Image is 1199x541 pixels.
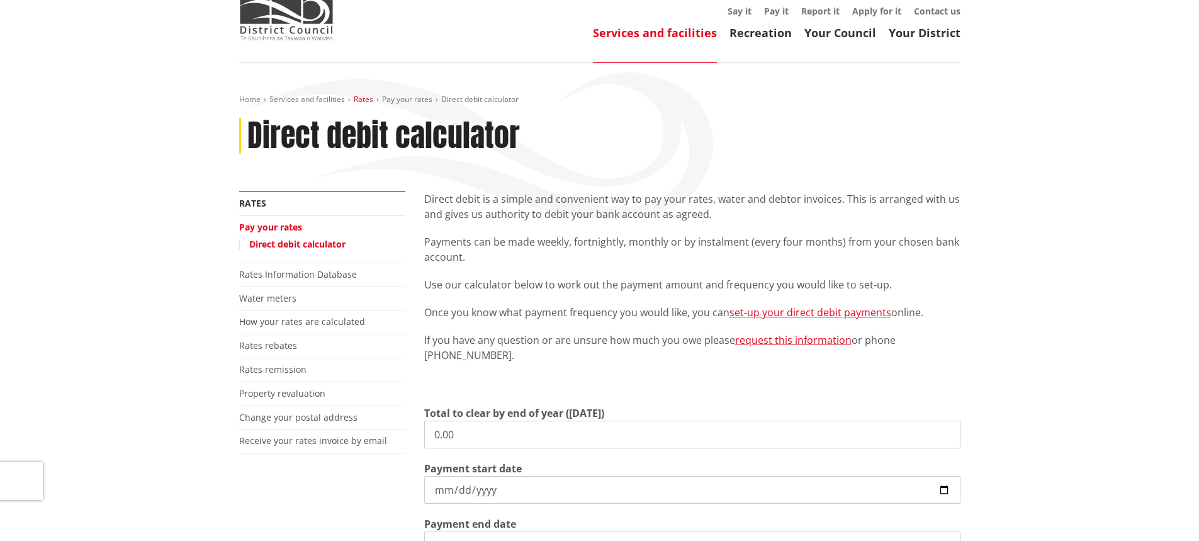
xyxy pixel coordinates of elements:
a: Property revaluation [239,387,325,399]
a: How your rates are calculated [239,316,365,327]
a: Services and facilities [593,25,717,40]
p: Payments can be made weekly, fortnightly, monthly or by instalment (every four months) from your ... [424,234,960,265]
a: Pay your rates [382,94,432,105]
a: Direct debit calculator [249,238,346,250]
span: Direct debit calculator [441,94,519,105]
a: Rates [239,197,266,209]
h1: Direct debit calculator [247,118,520,154]
a: Say it [728,5,751,17]
a: Home [239,94,261,105]
a: set-up your direct debit payments [729,305,891,319]
a: Contact us [914,5,960,17]
a: Pay your rates [239,221,302,233]
a: Your Council [804,25,876,40]
a: Rates remission [239,363,307,375]
a: Water meters [239,292,296,304]
a: Your District [889,25,960,40]
a: Rates [354,94,373,105]
nav: breadcrumb [239,94,960,105]
a: Rates rebates [239,339,297,351]
label: Payment start date [424,461,522,476]
a: Apply for it [852,5,901,17]
label: Total to clear by end of year ([DATE]) [424,406,604,421]
iframe: Messenger Launcher [1141,488,1186,533]
a: Services and facilities [269,94,345,105]
a: Rates Information Database [239,268,357,280]
p: Once you know what payment frequency you would like, you can online. [424,305,960,320]
a: Recreation [729,25,792,40]
a: Report it [801,5,840,17]
a: Receive your rates invoice by email [239,435,387,447]
a: request this information [735,333,852,347]
p: If you have any question or are unsure how much you owe please or phone [PHONE_NUMBER]. [424,333,960,363]
a: Pay it [764,5,789,17]
a: Change your postal address [239,411,357,423]
p: Direct debit is a simple and convenient way to pay your rates, water and debtor invoices. This is... [424,191,960,222]
label: Payment end date [424,516,516,532]
p: Use our calculator below to work out the payment amount and frequency you would like to set-up. [424,277,960,292]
